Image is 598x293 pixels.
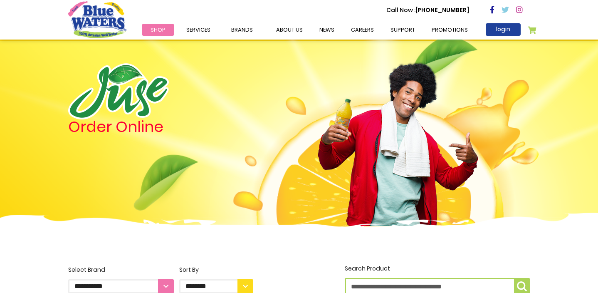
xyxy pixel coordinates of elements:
a: careers [343,24,382,36]
img: search-icon.png [517,281,527,291]
a: support [382,24,423,36]
span: Brands [231,26,253,34]
a: about us [268,24,311,36]
img: man.png [317,48,479,226]
a: News [311,24,343,36]
span: Shop [151,26,166,34]
img: logo [68,63,169,119]
h4: Order Online [68,119,253,134]
span: Call Now : [386,6,415,14]
a: Promotions [423,24,476,36]
a: store logo [68,1,126,38]
a: login [486,23,521,36]
div: Sort By [179,266,253,274]
span: Services [186,26,210,34]
p: [PHONE_NUMBER] [386,6,469,15]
